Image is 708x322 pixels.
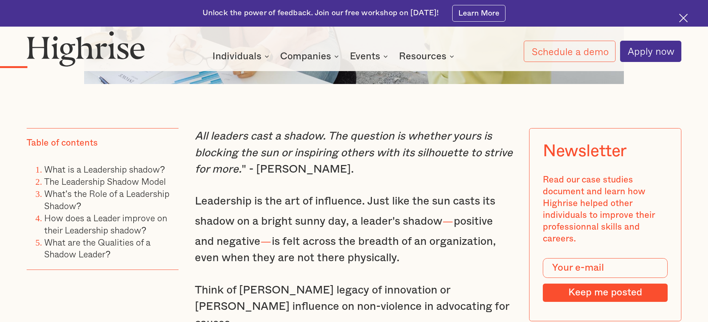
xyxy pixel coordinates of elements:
[280,52,341,61] div: Companies
[543,284,668,302] input: Keep me posted
[679,14,688,22] img: Cross icon
[27,31,145,67] img: Highrise logo
[543,258,668,278] input: Your e-mail
[212,52,262,61] div: Individuals
[524,41,616,62] a: Schedule a demo
[399,52,456,61] div: Resources
[260,235,271,242] strong: —
[195,131,513,175] em: All leaders cast a shadow. The question is whether yours is blocking the sun or inspiring others ...
[543,258,668,302] form: Modal Form
[195,128,513,178] p: " - [PERSON_NAME].
[350,52,390,61] div: Events
[280,52,331,61] div: Companies
[350,52,380,61] div: Events
[212,52,271,61] div: Individuals
[44,162,165,176] a: What is a Leadership shadow?
[543,174,668,245] div: Read our case studies document and learn how Highrise helped other individuals to improve their p...
[452,5,505,22] a: Learn More
[44,235,150,261] a: What are the Qualities of a Shadow Leader?
[399,52,446,61] div: Resources
[195,193,513,266] p: Leadership is the art of influence. Just like the sun casts its shadow on a bright sunny day, a l...
[203,8,439,19] div: Unlock the power of feedback. Join our free workshop on [DATE]!
[44,187,169,213] a: What's the Role of a Leadership Shadow?
[27,137,98,149] div: Table of contents
[620,41,682,62] a: Apply now
[44,211,167,237] a: How does a Leader improve on their Leadership shadow?
[543,142,627,161] div: Newsletter
[442,214,453,222] strong: —
[44,174,166,188] a: The Leadership Shadow Model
